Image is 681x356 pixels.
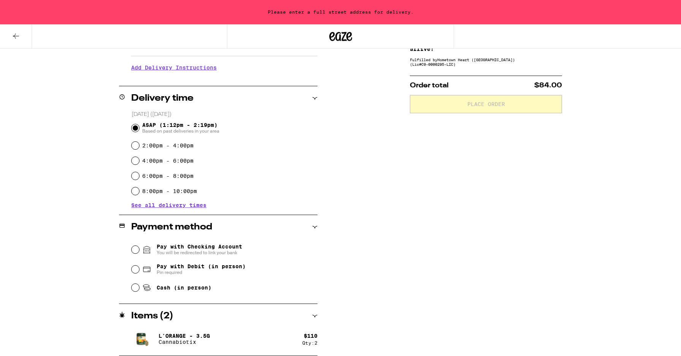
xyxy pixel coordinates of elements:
span: Pin required [157,269,246,275]
span: Pay with Checking Account [157,244,242,256]
p: We'll contact you at when we arrive [131,76,317,82]
h2: Items ( 2 ) [131,312,173,321]
span: $84.00 [534,82,562,89]
p: L'Orange - 3.5g [159,333,210,339]
div: $ 110 [304,333,317,339]
span: Order total [410,82,449,89]
img: Cannabiotix - L'Orange - 3.5g [131,328,152,350]
label: 2:00pm - 4:00pm [142,142,194,149]
label: 8:00pm - 10:00pm [142,188,197,194]
span: You will be redirected to link your bank [157,250,242,256]
label: 4:00pm - 6:00pm [142,158,194,164]
h3: Add Delivery Instructions [131,59,317,76]
div: Qty: 2 [302,340,317,345]
h2: Delivery time [131,94,194,103]
button: See all delivery times [131,203,206,208]
div: Fulfilled by Hometown Heart ([GEOGRAPHIC_DATA]) (Lic# C9-0000295-LIC ) [410,57,562,66]
label: 6:00pm - 8:00pm [142,173,194,179]
p: Cannabiotix [159,339,210,345]
span: ASAP (1:12pm - 2:19pm) [142,122,219,134]
span: Pay with Debit (in person) [157,263,246,269]
h2: Payment method [131,223,212,232]
p: [DATE] ([DATE]) [132,111,317,118]
span: Cash (in person) [157,285,211,291]
span: Place Order [467,101,505,107]
span: Based on past deliveries in your area [142,128,219,134]
button: Place Order [410,95,562,113]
